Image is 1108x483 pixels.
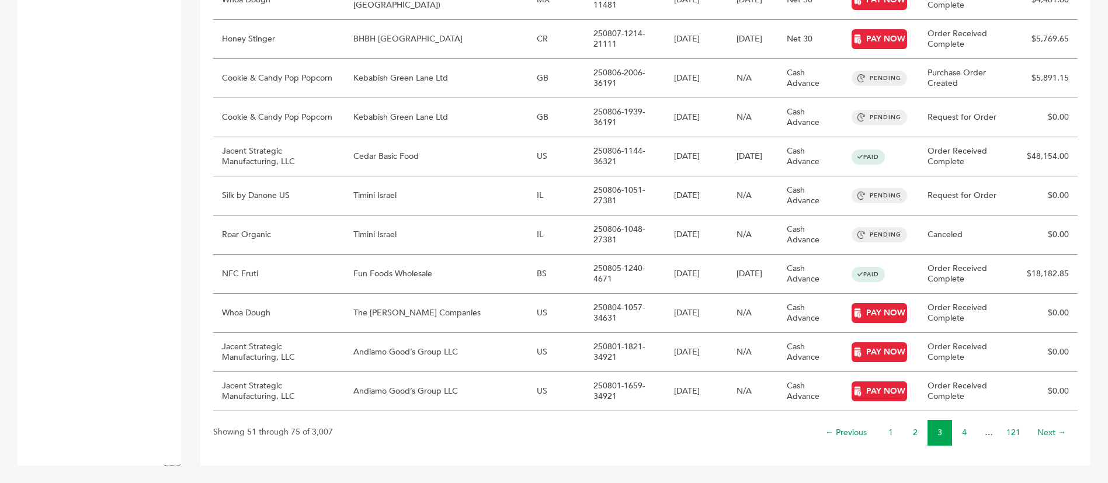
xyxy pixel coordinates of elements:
[213,20,345,59] td: Honey Stinger
[528,20,585,59] td: CR
[213,98,345,137] td: Cookie & Candy Pop Popcorn
[778,255,843,294] td: Cash Advance
[852,227,907,242] span: PENDING
[585,20,665,59] td: 250807-1214-21111
[919,20,1018,59] td: Order Received Complete
[852,303,907,323] a: PAY NOW
[778,137,843,176] td: Cash Advance
[1018,333,1078,372] td: $0.00
[585,176,665,216] td: 250806-1051-27381
[977,420,1001,446] li: …
[213,294,345,333] td: Whoa Dough
[852,110,907,125] span: PENDING
[345,216,528,255] td: Timini Israel
[345,372,528,411] td: Andiamo Good’s Group LLC
[778,333,843,372] td: Cash Advance
[345,98,528,137] td: Kebabish Green Lane Ltd
[665,333,728,372] td: [DATE]
[728,294,778,333] td: N/A
[778,176,843,216] td: Cash Advance
[345,59,528,98] td: Kebabish Green Lane Ltd
[345,294,528,333] td: The [PERSON_NAME] Companies
[728,20,778,59] td: [DATE]
[665,137,728,176] td: [DATE]
[1006,427,1020,438] a: 121
[345,176,528,216] td: Timini Israel
[852,267,885,282] span: PAID
[1018,255,1078,294] td: $18,182.85
[919,216,1018,255] td: Canceled
[937,427,942,438] a: 3
[778,372,843,411] td: Cash Advance
[345,333,528,372] td: Andiamo Good’s Group LLC
[665,20,728,59] td: [DATE]
[728,372,778,411] td: N/A
[919,137,1018,176] td: Order Received Complete
[213,176,345,216] td: Silk by Danone US
[345,137,528,176] td: Cedar Basic Food
[919,294,1018,333] td: Order Received Complete
[528,372,585,411] td: US
[728,216,778,255] td: N/A
[528,59,585,98] td: GB
[528,255,585,294] td: BS
[665,255,728,294] td: [DATE]
[213,333,345,372] td: Jacent Strategic Manufacturing, LLC
[919,372,1018,411] td: Order Received Complete
[665,294,728,333] td: [DATE]
[728,59,778,98] td: N/A
[728,137,778,176] td: [DATE]
[345,255,528,294] td: Fun Foods Wholesale
[585,216,665,255] td: 250806-1048-27381
[665,59,728,98] td: [DATE]
[852,29,907,49] a: PAY NOW
[1018,176,1078,216] td: $0.00
[665,98,728,137] td: [DATE]
[1018,216,1078,255] td: $0.00
[213,216,345,255] td: Roar Organic
[1018,98,1078,137] td: $0.00
[213,137,345,176] td: Jacent Strategic Manufacturing, LLC
[852,71,907,86] span: PENDING
[345,20,528,59] td: BHBH [GEOGRAPHIC_DATA]
[585,372,665,411] td: 250801-1659-34921
[1018,137,1078,176] td: $48,154.00
[1018,20,1078,59] td: $5,769.65
[778,294,843,333] td: Cash Advance
[778,20,843,59] td: Net 30
[913,427,918,438] a: 2
[213,372,345,411] td: Jacent Strategic Manufacturing, LLC
[665,216,728,255] td: [DATE]
[528,137,585,176] td: US
[213,425,333,439] p: Showing 51 through 75 of 3,007
[585,98,665,137] td: 250806-1939-36191
[528,176,585,216] td: IL
[728,255,778,294] td: [DATE]
[585,59,665,98] td: 250806-2006-36191
[852,342,907,362] a: PAY NOW
[728,98,778,137] td: N/A
[728,176,778,216] td: N/A
[585,255,665,294] td: 250805-1240-4671
[778,98,843,137] td: Cash Advance
[528,98,585,137] td: GB
[585,137,665,176] td: 250806-1144-36321
[665,176,728,216] td: [DATE]
[962,427,967,438] a: 4
[919,59,1018,98] td: Purchase Order Created
[528,333,585,372] td: US
[728,333,778,372] td: N/A
[778,216,843,255] td: Cash Advance
[665,372,728,411] td: [DATE]
[778,59,843,98] td: Cash Advance
[919,255,1018,294] td: Order Received Complete
[213,255,345,294] td: NFC Fruti
[585,333,665,372] td: 250801-1821-34921
[1018,59,1078,98] td: $5,891.15
[919,176,1018,216] td: Request for Order
[528,294,585,333] td: US
[852,150,885,165] span: PAID
[1037,427,1066,438] a: Next →
[852,381,907,401] a: PAY NOW
[585,294,665,333] td: 250804-1057-34631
